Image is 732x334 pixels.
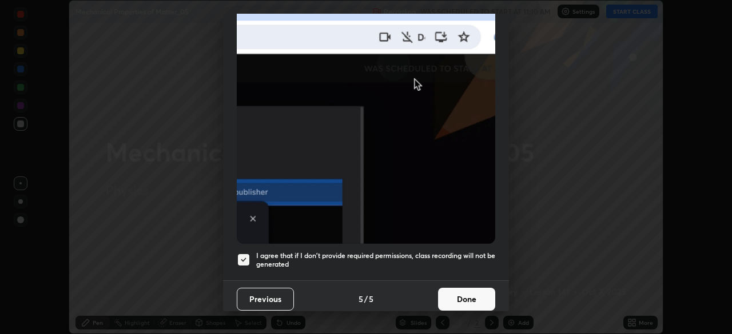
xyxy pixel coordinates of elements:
[438,288,495,311] button: Done
[369,293,373,305] h4: 5
[256,251,495,269] h5: I agree that if I don't provide required permissions, class recording will not be generated
[237,288,294,311] button: Previous
[359,293,363,305] h4: 5
[364,293,368,305] h4: /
